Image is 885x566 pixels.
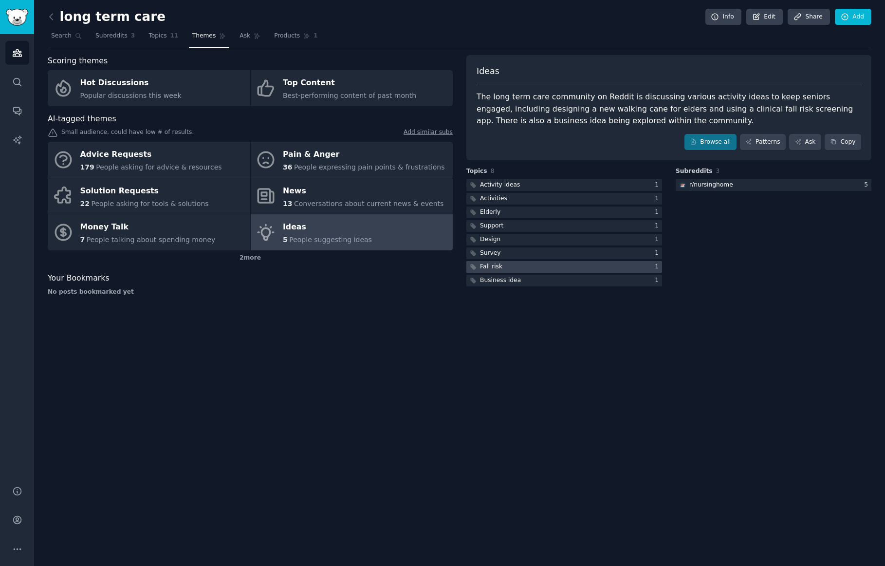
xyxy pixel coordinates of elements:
[477,91,861,127] div: The long term care community on Reddit is discussing various activity ideas to keep seniors engag...
[655,208,662,217] div: 1
[96,163,221,171] span: People asking for advice & resources
[192,32,216,40] span: Themes
[283,236,288,244] span: 5
[80,75,182,91] div: Hot Discussions
[95,32,128,40] span: Subreddits
[864,181,871,189] div: 5
[466,234,662,246] a: Design1
[313,32,318,40] span: 1
[48,142,250,178] a: Advice Requests179People asking for advice & resources
[48,272,110,284] span: Your Bookmarks
[480,194,507,203] div: Activities
[491,168,495,174] span: 8
[655,222,662,230] div: 1
[746,9,783,25] a: Edit
[189,28,230,48] a: Themes
[240,32,250,40] span: Ask
[466,247,662,260] a: Survey1
[466,179,662,191] a: Activity ideas1
[835,9,871,25] a: Add
[655,181,662,189] div: 1
[251,142,453,178] a: Pain & Anger36People expressing pain points & frustrations
[679,182,686,189] img: nursinghome
[705,9,741,25] a: Info
[283,147,445,163] div: Pain & Anger
[48,178,250,214] a: Solution Requests22People asking for tools & solutions
[283,75,416,91] div: Top Content
[48,288,453,297] div: No posts bookmarked yet
[92,28,138,48] a: Subreddits3
[466,220,662,232] a: Support1
[289,236,372,244] span: People suggesting ideas
[655,263,662,271] div: 1
[404,128,453,138] a: Add similar subs
[274,32,300,40] span: Products
[251,70,453,106] a: Top ContentBest-performing content of past month
[283,220,372,235] div: Ideas
[480,263,502,271] div: Fall risk
[689,181,733,189] div: r/ nursinghome
[148,32,166,40] span: Topics
[48,128,453,138] div: Small audience, could have low # of results.
[283,200,292,208] span: 13
[825,134,861,151] button: Copy
[789,134,821,151] a: Ask
[80,92,182,99] span: Popular discussions this week
[80,236,85,244] span: 7
[466,167,487,176] span: Topics
[271,28,321,48] a: Products1
[466,261,662,273] a: Fall risk1
[480,235,500,244] div: Design
[684,134,737,151] a: Browse all
[48,214,250,250] a: Money Talk7People talking about spending money
[716,168,720,174] span: 3
[655,194,662,203] div: 1
[480,222,503,230] div: Support
[145,28,182,48] a: Topics11
[294,200,443,208] span: Conversations about current news & events
[48,113,116,125] span: AI-tagged themes
[80,163,94,171] span: 179
[80,147,222,163] div: Advice Requests
[676,179,871,191] a: nursinghomer/nursinghome5
[283,183,443,199] div: News
[283,92,416,99] span: Best-performing content of past month
[87,236,216,244] span: People talking about spending money
[80,183,209,199] div: Solution Requests
[466,207,662,219] a: Elderly1
[251,214,453,250] a: Ideas5People suggesting ideas
[48,70,250,106] a: Hot DiscussionsPopular discussions this week
[466,275,662,287] a: Business idea1
[80,220,216,235] div: Money Talk
[480,208,500,217] div: Elderly
[48,55,108,67] span: Scoring themes
[80,200,90,208] span: 22
[655,235,662,244] div: 1
[131,32,135,40] span: 3
[676,167,713,176] span: Subreddits
[480,181,520,189] div: Activity ideas
[283,163,292,171] span: 36
[655,249,662,258] div: 1
[480,276,521,285] div: Business idea
[51,32,72,40] span: Search
[655,276,662,285] div: 1
[740,134,786,151] a: Patterns
[294,163,445,171] span: People expressing pain points & frustrations
[477,65,499,77] span: Ideas
[48,9,166,25] h2: long term care
[6,9,28,26] img: GummySearch logo
[170,32,179,40] span: 11
[48,28,85,48] a: Search
[48,250,453,266] div: 2 more
[788,9,830,25] a: Share
[480,249,501,258] div: Survey
[236,28,264,48] a: Ask
[251,178,453,214] a: News13Conversations about current news & events
[466,193,662,205] a: Activities1
[91,200,208,208] span: People asking for tools & solutions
